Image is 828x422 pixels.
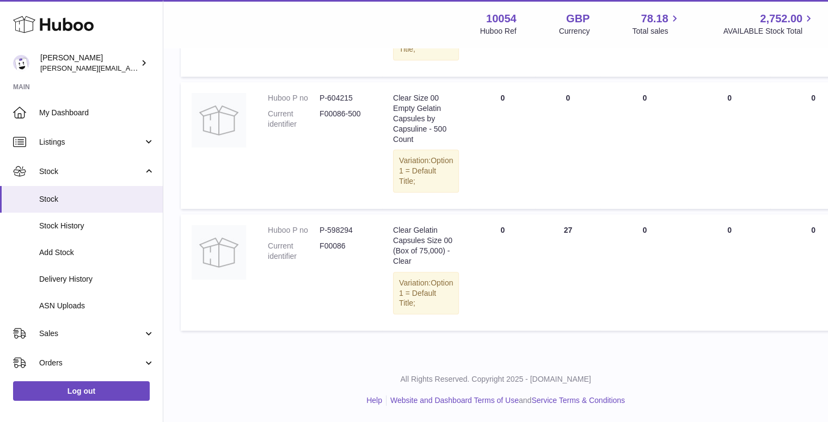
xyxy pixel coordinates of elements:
dd: P-598294 [320,225,371,235]
td: 0 [600,214,689,331]
div: Variation: [393,150,459,193]
td: 0 [689,214,770,331]
a: Log out [13,381,150,401]
span: My Dashboard [39,108,155,118]
span: Option 1 = Default Title; [399,156,453,185]
dt: Huboo P no [268,225,320,235]
td: 0 [470,214,535,331]
span: 0 [811,94,815,102]
a: 78.18 Total sales [632,11,680,36]
td: 27 [535,214,600,331]
span: Orders [39,358,143,368]
span: Total sales [632,26,680,36]
div: Huboo Ref [480,26,517,36]
div: Currency [559,26,590,36]
dd: F00086-500 [320,109,371,129]
span: Listings [39,137,143,147]
td: 0 [535,82,600,209]
a: Help [366,396,382,405]
span: [PERSON_NAME][EMAIL_ADDRESS][DOMAIN_NAME] [40,64,218,72]
dt: Huboo P no [268,93,320,103]
p: All Rights Reserved. Copyright 2025 - [DOMAIN_NAME] [172,374,819,384]
div: Clear Gelatin Capsules Size 00 (Box of 75,000) - Clear [393,225,459,266]
img: product image [192,225,246,280]
li: and [387,395,625,406]
span: 78.18 [641,11,668,26]
a: 2,752.00 AVAILABLE Stock Total [723,11,815,36]
span: Add Stock [39,247,155,258]
img: product image [192,93,246,147]
a: Website and Dashboard Terms of Use [390,396,519,405]
span: Stock [39,194,155,204]
div: Clear Size 00 Empty Gelatin Capsules by Capsuline - 500 Count [393,93,459,144]
dt: Current identifier [268,241,320,262]
span: 0 [811,226,815,234]
td: 0 [470,82,535,209]
span: Stock [39,166,143,177]
span: Sales [39,328,143,339]
dd: F00086 [320,241,371,262]
div: [PERSON_NAME] [40,53,138,73]
span: 2,752.00 [760,11,802,26]
span: AVAILABLE Stock Total [723,26,815,36]
span: ASN Uploads [39,301,155,311]
img: luz@capsuline.com [13,55,29,71]
td: 0 [689,82,770,209]
div: Variation: [393,272,459,315]
span: Option 1 = Default Title; [399,278,453,308]
span: Delivery History [39,274,155,284]
span: Stock History [39,221,155,231]
td: 0 [600,82,689,209]
strong: GBP [566,11,590,26]
strong: 10054 [486,11,517,26]
a: Service Terms & Conditions [531,396,625,405]
dt: Current identifier [268,109,320,129]
dd: P-604215 [320,93,371,103]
